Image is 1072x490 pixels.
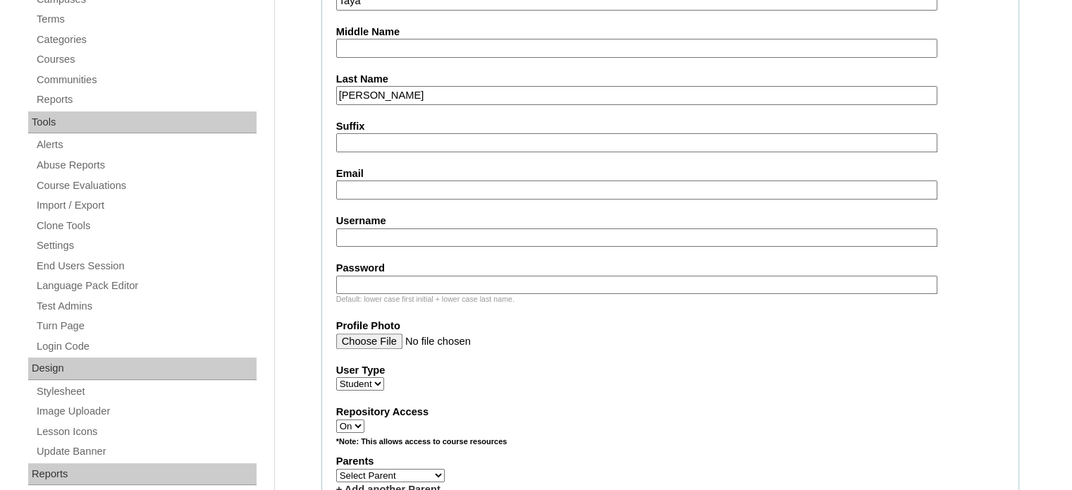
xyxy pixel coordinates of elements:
[35,403,257,420] a: Image Uploader
[336,436,1004,454] div: *Note: This allows access to course resources
[28,463,257,486] div: Reports
[35,217,257,235] a: Clone Tools
[336,261,1004,276] label: Password
[35,31,257,49] a: Categories
[336,72,1004,87] label: Last Name
[336,214,1004,228] label: Username
[28,111,257,134] div: Tools
[35,136,257,154] a: Alerts
[336,405,1004,419] label: Repository Access
[35,177,257,195] a: Course Evaluations
[35,317,257,335] a: Turn Page
[35,383,257,400] a: Stylesheet
[35,11,257,28] a: Terms
[28,357,257,380] div: Design
[35,157,257,174] a: Abuse Reports
[336,166,1004,181] label: Email
[336,25,1004,39] label: Middle Name
[35,51,257,68] a: Courses
[35,443,257,460] a: Update Banner
[336,294,1004,305] div: Default: lower case first initial + lower case last name.
[336,363,1004,378] label: User Type
[35,237,257,255] a: Settings
[35,91,257,109] a: Reports
[35,71,257,89] a: Communities
[35,423,257,441] a: Lesson Icons
[35,298,257,315] a: Test Admins
[35,257,257,275] a: End Users Session
[336,119,1004,134] label: Suffix
[336,319,1004,333] label: Profile Photo
[336,454,1004,469] label: Parents
[35,277,257,295] a: Language Pack Editor
[35,338,257,355] a: Login Code
[35,197,257,214] a: Import / Export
